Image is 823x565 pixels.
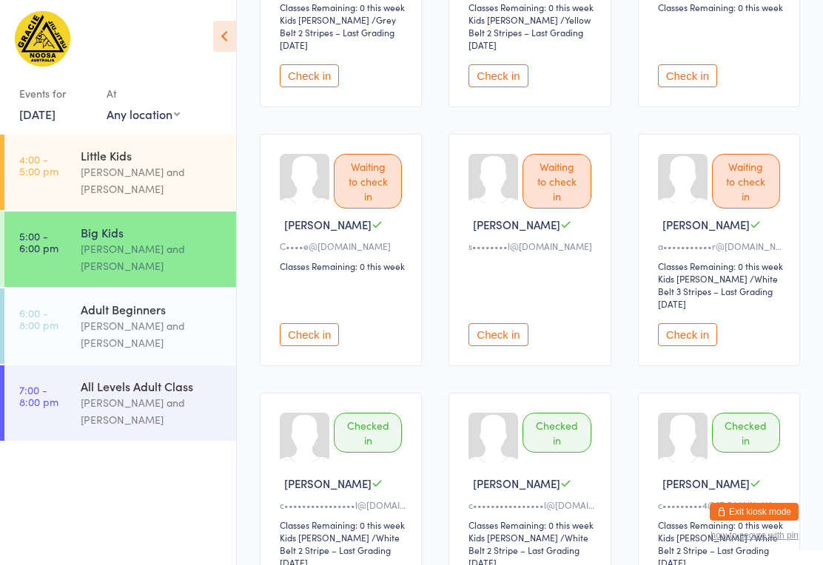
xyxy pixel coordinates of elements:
[658,240,785,252] div: a•••••••••••r@[DOMAIN_NAME]
[284,476,372,491] span: [PERSON_NAME]
[280,498,406,511] div: c••••••••••••••••l@[DOMAIN_NAME]
[81,378,224,394] div: All Levels Adult Class
[280,240,406,252] div: C••••e@[DOMAIN_NAME]
[662,476,750,491] span: [PERSON_NAME]
[468,13,558,26] div: Kids [PERSON_NAME]
[19,307,58,331] time: 6:00 - 8:00 pm
[19,106,56,122] a: [DATE]
[107,81,180,106] div: At
[280,13,369,26] div: Kids [PERSON_NAME]
[4,288,236,364] a: 6:00 -8:00 pmAdult Beginners[PERSON_NAME] and [PERSON_NAME]
[280,13,396,51] span: / Grey Belt 2 Stripes – Last Grading [DATE]
[4,365,236,441] a: 7:00 -8:00 pmAll Levels Adult Class[PERSON_NAME] and [PERSON_NAME]
[4,135,236,210] a: 4:00 -5:00 pmLittle Kids[PERSON_NAME] and [PERSON_NAME]
[468,1,595,13] div: Classes Remaining: 0 this week
[19,81,92,106] div: Events for
[81,394,224,428] div: [PERSON_NAME] and [PERSON_NAME]
[280,323,339,346] button: Check in
[81,317,224,351] div: [PERSON_NAME] and [PERSON_NAME]
[107,106,180,122] div: Any location
[81,301,224,317] div: Adult Beginners
[473,476,560,491] span: [PERSON_NAME]
[658,1,785,13] div: Classes Remaining: 0 this week
[658,260,785,272] div: Classes Remaining: 0 this week
[523,413,591,453] div: Checked in
[658,64,717,87] button: Check in
[280,260,406,272] div: Classes Remaining: 0 this week
[19,384,58,407] time: 7:00 - 8:00 pm
[19,153,58,177] time: 4:00 - 5:00 pm
[658,498,785,511] div: c•••••••••4@[DOMAIN_NAME]
[468,498,595,511] div: c••••••••••••••••l@[DOMAIN_NAME]
[468,13,591,51] span: / Yellow Belt 2 Stripes – Last Grading [DATE]
[280,518,406,531] div: Classes Remaining: 0 this week
[81,163,224,197] div: [PERSON_NAME] and [PERSON_NAME]
[658,518,785,531] div: Classes Remaining: 0 this week
[658,531,748,544] div: Kids [PERSON_NAME]
[710,503,799,521] button: Exit kiosk mode
[81,147,224,163] div: Little Kids
[19,230,58,254] time: 5:00 - 6:00 pm
[334,413,402,453] div: Checked in
[334,154,402,209] div: Waiting to check in
[4,212,236,287] a: 5:00 -6:00 pmBig Kids[PERSON_NAME] and [PERSON_NAME]
[280,1,406,13] div: Classes Remaining: 0 this week
[81,224,224,240] div: Big Kids
[280,531,369,544] div: Kids [PERSON_NAME]
[15,11,70,67] img: Gracie Humaita Noosa
[662,217,750,232] span: [PERSON_NAME]
[658,272,778,310] span: / White Belt 3 Stripes – Last Grading [DATE]
[468,531,558,544] div: Kids [PERSON_NAME]
[81,240,224,274] div: [PERSON_NAME] and [PERSON_NAME]
[658,323,717,346] button: Check in
[712,154,780,209] div: Waiting to check in
[658,272,748,285] div: Kids [PERSON_NAME]
[711,530,799,541] button: how to secure with pin
[280,64,339,87] button: Check in
[523,154,591,209] div: Waiting to check in
[468,64,528,87] button: Check in
[712,413,780,453] div: Checked in
[473,217,560,232] span: [PERSON_NAME]
[284,217,372,232] span: [PERSON_NAME]
[468,323,528,346] button: Check in
[468,518,595,531] div: Classes Remaining: 0 this week
[468,240,595,252] div: s••••••••l@[DOMAIN_NAME]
